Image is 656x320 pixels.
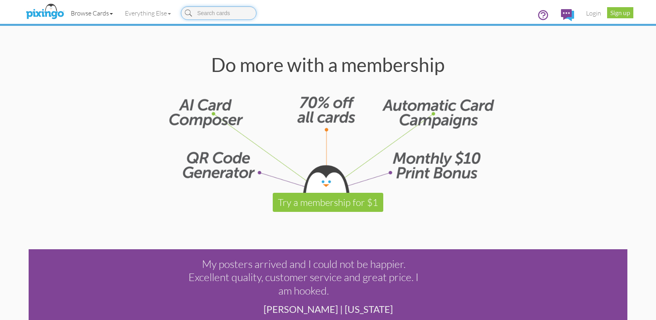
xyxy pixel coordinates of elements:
img: penguin-lines-text.png [163,93,500,193]
div: My posters arrived and I could not be happier. Excellent quality, customer service and great pric... [184,257,423,295]
a: Everything Else [119,3,177,23]
a: Try a membership for $1 [273,193,383,212]
a: Browse Cards [65,3,119,23]
a: Login [580,3,607,23]
div: Do more with a membership [29,55,627,74]
img: comments.svg [561,9,574,21]
iframe: Chat [656,320,656,320]
a: Sign up [607,7,633,18]
img: pixingo logo [24,2,66,22]
input: Search cards [181,6,256,20]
